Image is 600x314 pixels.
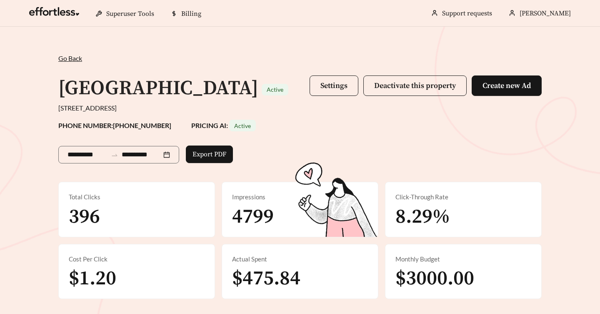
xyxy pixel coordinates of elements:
button: Settings [310,75,358,96]
span: $3000.00 [395,266,474,291]
span: Go Back [58,54,82,62]
h1: [GEOGRAPHIC_DATA] [58,76,258,101]
span: [PERSON_NAME] [520,9,571,18]
span: swap-right [111,151,118,159]
div: Cost Per Click [69,254,205,264]
span: Settings [320,81,347,90]
strong: PHONE NUMBER: [PHONE_NUMBER] [58,121,171,129]
span: Export PDF [192,149,226,159]
span: Active [234,122,251,129]
span: 8.29% [395,204,450,229]
span: Billing [181,10,201,18]
strong: PRICING AI: [191,121,256,129]
div: [STREET_ADDRESS] [58,103,542,113]
div: Actual Spent [232,254,368,264]
span: $1.20 [69,266,116,291]
span: Superuser Tools [106,10,154,18]
span: 4799 [232,204,274,229]
span: 396 [69,204,100,229]
a: Support requests [442,9,492,18]
button: Export PDF [186,146,233,163]
div: Total Clicks [69,192,205,202]
span: to [111,151,118,158]
span: $475.84 [232,266,300,291]
div: Monthly Budget [395,254,531,264]
span: Create new Ad [482,81,531,90]
span: Deactivate this property [374,81,456,90]
div: Impressions [232,192,368,202]
button: Deactivate this property [363,75,467,96]
div: Click-Through Rate [395,192,531,202]
span: Active [267,86,283,93]
button: Create new Ad [472,75,542,96]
